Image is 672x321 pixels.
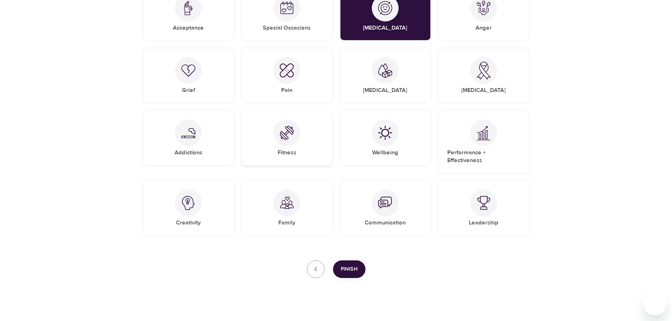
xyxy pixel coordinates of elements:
h5: Anger [476,24,492,32]
div: FamilyFamily [242,181,332,235]
img: Depression [378,1,392,15]
img: Special Occasions [280,1,294,15]
h5: Communication [365,219,406,227]
img: Grief [181,64,195,77]
div: CommunicationCommunication [340,181,430,235]
h5: Acceptance [173,24,204,32]
div: Diabetes[MEDICAL_DATA] [340,49,430,103]
h5: [MEDICAL_DATA] [461,87,506,94]
img: Addictions [181,128,195,138]
h5: Leadership [469,219,498,227]
h5: [MEDICAL_DATA] [363,87,407,94]
div: CreativityCreativity [144,181,234,235]
img: Family [280,196,294,210]
div: WellbeingWellbeing [340,111,430,165]
img: Fitness [280,126,294,140]
iframe: Button to launch messaging window [644,293,666,315]
img: Cancer [477,62,491,80]
h5: Addictions [175,149,202,156]
h5: Wellbeing [372,149,398,156]
h5: Family [278,219,295,227]
img: Acceptance [181,1,195,15]
img: Performance + Effectiveness [477,126,491,140]
div: LeadershipLeadership [439,181,529,235]
div: Cancer[MEDICAL_DATA] [439,49,529,103]
div: AddictionsAddictions [144,111,234,165]
h5: Creativity [176,219,201,227]
h5: Fitness [278,149,296,156]
h5: Performance + Effectiveness [447,149,520,164]
img: Wellbeing [378,126,392,140]
img: Pain [280,63,294,78]
img: Anger [477,1,491,15]
h5: [MEDICAL_DATA] [363,24,407,32]
img: Diabetes [378,63,392,78]
img: Creativity [181,196,195,210]
img: Leadership [477,196,491,210]
h5: Special Occasions [263,24,311,32]
h5: Pain [281,87,292,94]
div: GriefGrief [144,49,234,103]
button: Finish [333,260,365,278]
img: Communication [378,196,392,210]
div: PainPain [242,49,332,103]
span: Finish [341,265,358,274]
div: Performance + EffectivenessPerformance + Effectiveness [439,111,529,173]
h5: Grief [182,87,195,94]
div: FitnessFitness [242,111,332,165]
